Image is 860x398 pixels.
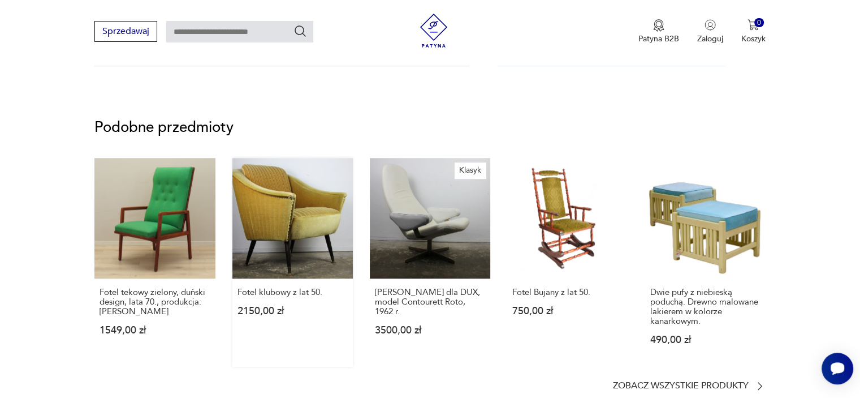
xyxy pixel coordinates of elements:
button: Patyna B2B [638,19,679,44]
a: Fotel klubowy z lat 50.Fotel klubowy z lat 50.2150,00 zł [232,158,353,367]
button: 0Koszyk [741,19,766,44]
p: 750,00 zł [512,306,623,316]
img: Ikonka użytkownika [705,19,716,31]
img: Patyna - sklep z meblami i dekoracjami vintage [417,14,451,48]
p: Zobacz wszystkie produkty [613,382,749,390]
button: Zaloguj [697,19,723,44]
div: 0 [754,18,764,28]
p: Fotel klubowy z lat 50. [237,288,348,297]
a: KlasykAlf Svensson dla DUX, model Contourett Roto, 1962 r.[PERSON_NAME] dla DUX, model Contourett... [370,158,490,367]
a: Fotel tekowy zielony, duński design, lata 70., produkcja: DaniaFotel tekowy zielony, duński desig... [94,158,215,367]
img: Ikona medalu [653,19,664,32]
button: Szukaj [293,24,307,38]
a: Fotel Bujany z lat 50.Fotel Bujany z lat 50.750,00 zł [507,158,628,367]
p: 490,00 zł [650,335,760,345]
button: Sprzedawaj [94,21,157,42]
p: Fotel Bujany z lat 50. [512,288,623,297]
p: Podobne przedmioty [94,121,765,134]
a: Zobacz wszystkie produkty [613,380,766,392]
iframe: Smartsupp widget button [822,353,853,384]
a: Dwie pufy z niebieską poduchą. Drewno malowane lakierem w kolorze kanarkowym.Dwie pufy z niebiesk... [645,158,765,367]
p: Koszyk [741,33,766,44]
p: Zaloguj [697,33,723,44]
p: Dwie pufy z niebieską poduchą. Drewno malowane lakierem w kolorze kanarkowym. [650,288,760,326]
p: Patyna B2B [638,33,679,44]
img: Ikona koszyka [747,19,759,31]
p: Fotel tekowy zielony, duński design, lata 70., produkcja: [PERSON_NAME] [100,288,210,316]
a: Sprzedawaj [94,28,157,36]
p: 1549,00 zł [100,326,210,335]
p: 3500,00 zł [375,326,485,335]
a: Ikona medaluPatyna B2B [638,19,679,44]
p: 2150,00 zł [237,306,348,316]
p: [PERSON_NAME] dla DUX, model Contourett Roto, 1962 r. [375,288,485,316]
